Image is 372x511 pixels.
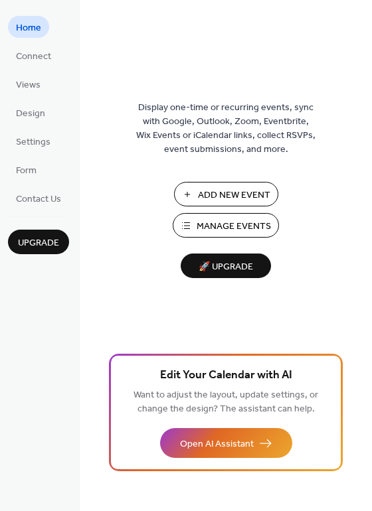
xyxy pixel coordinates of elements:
[160,366,292,385] span: Edit Your Calendar with AI
[198,188,270,202] span: Add New Event
[197,220,271,234] span: Manage Events
[8,130,58,152] a: Settings
[16,135,50,149] span: Settings
[8,73,48,95] a: Views
[16,78,41,92] span: Views
[8,44,59,66] a: Connect
[18,236,59,250] span: Upgrade
[174,182,278,206] button: Add New Event
[136,101,316,157] span: Display one-time or recurring events, sync with Google, Outlook, Zoom, Eventbrite, Wix Events or ...
[8,102,53,123] a: Design
[16,21,41,35] span: Home
[181,254,271,278] button: 🚀 Upgrade
[173,213,279,238] button: Manage Events
[8,230,69,254] button: Upgrade
[16,192,61,206] span: Contact Us
[160,428,292,458] button: Open AI Assistant
[8,187,69,209] a: Contact Us
[16,50,51,64] span: Connect
[16,164,37,178] span: Form
[8,16,49,38] a: Home
[180,437,254,451] span: Open AI Assistant
[16,107,45,121] span: Design
[189,258,263,276] span: 🚀 Upgrade
[8,159,45,181] a: Form
[134,386,318,418] span: Want to adjust the layout, update settings, or change the design? The assistant can help.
